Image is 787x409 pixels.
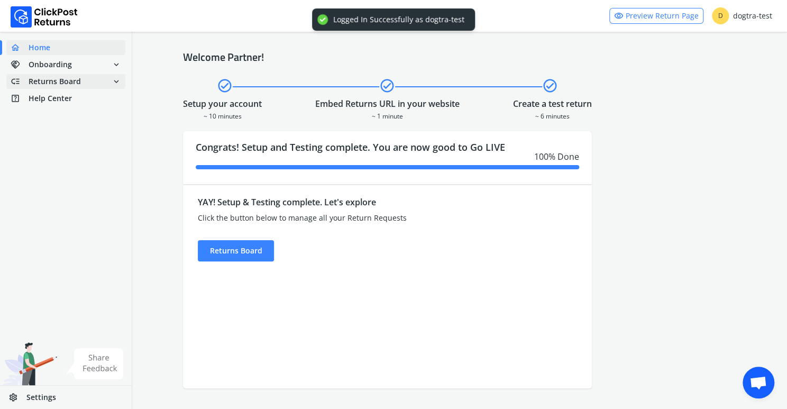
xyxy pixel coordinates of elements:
span: Returns Board [29,76,81,87]
div: ~ 1 minute [315,110,460,121]
span: check_circle [217,76,233,95]
span: visibility [614,8,624,23]
span: Home [29,42,50,53]
div: dogtra-test [712,7,772,24]
div: YAY! Setup & Testing complete. Let's explore [198,196,474,208]
h4: Welcome Partner! [183,51,736,63]
span: Onboarding [29,59,72,70]
span: home [11,40,29,55]
span: handshake [11,57,29,72]
span: settings [8,390,26,405]
span: check_circle [542,76,558,95]
span: Help Center [29,93,72,104]
img: Logo [11,6,78,28]
div: Logged In Successfully as dogtra-test [333,15,464,24]
span: expand_more [112,74,121,89]
div: Embed Returns URL in your website [315,97,460,110]
span: check_circle [379,76,395,95]
span: expand_more [112,57,121,72]
div: Create a test return [513,97,592,110]
span: Settings [26,392,56,403]
div: Click the button below to manage all your Return Requests [198,213,474,223]
span: low_priority [11,74,29,89]
div: Congrats! Setup and Testing complete. You are now good to Go LIVE [183,131,592,184]
a: visibilityPreview Return Page [609,8,703,24]
a: help_centerHelp Center [6,91,125,106]
span: D [712,7,729,24]
div: Setup your account [183,97,262,110]
div: ~ 6 minutes [513,110,592,121]
a: homeHome [6,40,125,55]
div: Returns Board [198,240,274,261]
span: help_center [11,91,29,106]
div: ~ 10 minutes [183,110,262,121]
a: Open chat [743,367,774,398]
img: share feedback [66,348,124,379]
div: 100 % Done [196,150,579,163]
